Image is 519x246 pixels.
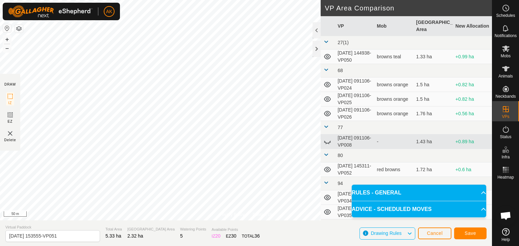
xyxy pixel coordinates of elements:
[8,119,13,124] span: EZ
[414,50,453,64] td: 1.33 ha
[501,155,510,159] span: Infra
[338,153,343,158] span: 80
[335,134,374,149] td: [DATE] 091106-VP008
[4,82,16,87] div: DRAW
[498,74,513,78] span: Animals
[212,233,220,240] div: IZ
[453,106,492,121] td: +0.56 ha
[8,100,12,105] span: IZ
[219,212,245,218] a: Privacy Policy
[495,94,516,98] span: Neckbands
[335,92,374,106] td: [DATE] 091106-VP025
[501,54,511,58] span: Mobs
[180,226,206,232] span: Watering Points
[352,185,486,201] p-accordion-header: RULES - GENERAL
[454,227,487,239] button: Save
[496,206,516,226] div: Open chat
[453,50,492,64] td: +0.99 ha
[4,137,16,143] span: Delete
[427,230,443,236] span: Cancel
[495,34,517,38] span: Notifications
[501,238,510,242] span: Help
[3,24,11,32] button: Reset Map
[497,175,514,179] span: Heatmap
[3,44,11,52] button: –
[127,226,175,232] span: [GEOGRAPHIC_DATA] Area
[414,106,453,121] td: 1.76 ha
[371,230,401,236] span: Drawing Rules
[15,25,23,33] button: Map Layers
[496,13,515,18] span: Schedules
[338,181,343,186] span: 94
[465,230,476,236] span: Save
[377,96,411,103] div: browns orange
[335,106,374,121] td: [DATE] 091106-VP026
[215,233,221,239] span: 20
[377,81,411,88] div: browns orange
[502,115,509,119] span: VPs
[352,189,401,197] span: RULES - GENERAL
[6,129,14,137] img: VP
[335,162,374,177] td: [DATE] 145311-VP052
[453,134,492,149] td: +0.89 ha
[414,92,453,106] td: 1.5 ha
[335,50,374,64] td: [DATE] 144938-VP050
[105,233,121,239] span: 5.33 ha
[105,226,122,232] span: Total Area
[231,233,237,239] span: 30
[500,135,511,139] span: Status
[453,92,492,106] td: +0.82 ha
[414,162,453,177] td: 1.72 ha
[335,16,374,36] th: VP
[212,227,259,233] span: Available Points
[374,16,413,36] th: Mob
[338,40,349,45] span: 27(1)
[335,78,374,92] td: [DATE] 091106-VP024
[418,227,451,239] button: Cancel
[377,138,411,145] div: -
[253,212,273,218] a: Contact Us
[453,162,492,177] td: +0.6 ha
[414,16,453,36] th: [GEOGRAPHIC_DATA] Area
[242,233,260,240] div: TOTAL
[254,233,260,239] span: 36
[377,166,411,173] div: red browns
[8,5,93,18] img: Gallagher Logo
[453,78,492,92] td: +0.82 ha
[180,233,183,239] span: 5
[5,224,100,230] span: Virtual Paddock
[127,233,143,239] span: 2.32 ha
[414,78,453,92] td: 1.5 ha
[338,68,343,73] span: 68
[226,233,237,240] div: EZ
[377,110,411,117] div: browns orange
[335,190,374,205] td: [DATE] 111950-VP034
[352,201,486,217] p-accordion-header: ADVICE - SCHEDULED MOVES
[377,53,411,60] div: browns teal
[325,4,492,12] h2: VP Area Comparison
[106,8,113,15] span: AK
[3,35,11,43] button: +
[453,16,492,36] th: New Allocation
[335,205,374,219] td: [DATE] 111950-VP035
[492,225,519,244] a: Help
[352,205,431,213] span: ADVICE - SCHEDULED MOVES
[414,134,453,149] td: 1.43 ha
[338,125,343,130] span: 77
